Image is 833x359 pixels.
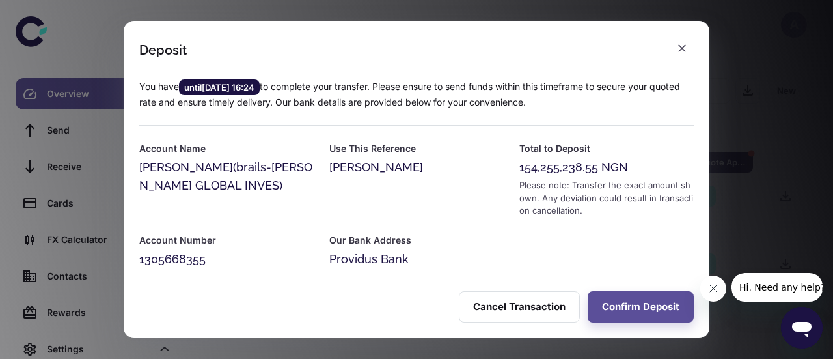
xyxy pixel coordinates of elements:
iframe: Button to launch messaging window [781,307,823,349]
div: [PERSON_NAME](brails-[PERSON_NAME] GLOBAL INVES) [139,158,314,195]
button: Confirm Deposit [588,291,694,323]
div: 1305668355 [139,250,314,268]
div: Deposit [139,42,187,58]
button: Cancel Transaction [459,291,580,323]
div: [PERSON_NAME] [329,158,504,177]
h6: Total to Deposit [519,141,694,156]
iframe: Close message [700,276,726,302]
div: Please note: Transfer the exact amount shown. Any deviation could result in transaction cancellat... [519,179,694,218]
iframe: Message from company [731,273,823,302]
h6: Our Bank Address [329,233,504,248]
span: Hi. Need any help? [8,9,94,20]
div: 154,255,238.55 NGN [519,158,694,177]
h6: Use This Reference [329,141,504,156]
span: until [DATE] 16:24 [179,81,260,94]
p: You have to complete your transfer. Please ensure to send funds within this timeframe to secure y... [139,79,694,109]
h6: Account Name [139,141,314,156]
div: Providus Bank [329,250,504,268]
h6: Account Number [139,233,314,248]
